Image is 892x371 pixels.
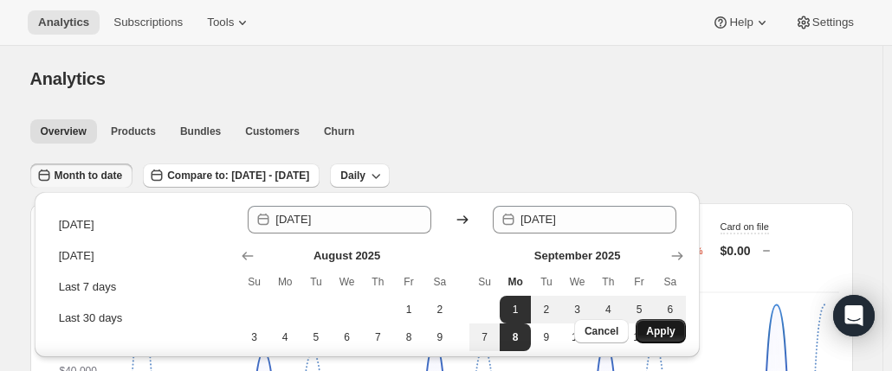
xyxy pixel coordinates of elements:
span: 4 [276,330,294,344]
th: Monday [269,268,301,296]
th: Sunday [469,268,501,296]
span: Mo [276,275,294,289]
div: [DATE] [59,216,94,233]
button: Saturday September 6 2025 [655,296,686,323]
button: Wednesday September 3 2025 [562,296,593,323]
span: Analytics [30,69,106,88]
div: Last 7 days [59,278,117,296]
span: 5 [307,330,325,344]
span: Th [599,275,617,289]
button: Thursday September 4 2025 [592,296,624,323]
button: Month to date [30,163,133,188]
button: Monday August 4 2025 [269,323,301,351]
span: Month to date [55,169,123,182]
span: Compare to: [DATE] - [DATE] [167,169,309,182]
span: 9 [431,330,449,344]
span: Customers [245,125,300,138]
button: Start of range Monday September 1 2025 [500,296,531,323]
button: Saturday August 9 2025 [424,323,456,351]
button: Thursday August 7 2025 [362,323,393,351]
button: Wednesday August 6 2025 [332,323,363,351]
span: Overview [41,125,87,138]
span: Mo [507,275,524,289]
div: Open Intercom Messenger [833,295,875,336]
span: Settings [812,16,854,29]
span: Su [246,275,263,289]
span: Su [476,275,494,289]
th: Thursday [592,268,624,296]
button: Daily [330,163,390,188]
button: Settings [785,10,864,35]
span: Churn [324,125,354,138]
span: 5 [630,303,648,317]
span: 2 [431,303,449,317]
button: Last 60 days [54,336,227,363]
span: Fr [400,275,417,289]
span: Bundles [180,125,221,138]
span: 6 [662,303,679,317]
span: Daily [340,169,365,182]
span: 8 [400,330,417,344]
span: 7 [369,330,386,344]
button: Compare to: [DATE] - [DATE] [143,163,320,188]
span: 3 [246,330,263,344]
span: Subscriptions [113,16,183,29]
span: Sa [662,275,679,289]
span: Products [111,125,156,138]
span: 2 [538,303,555,317]
p: $0.00 [721,242,751,259]
span: Cancel [585,324,618,338]
span: Help [729,16,753,29]
button: Sunday September 7 2025 [469,323,501,351]
div: Last 30 days [59,310,123,327]
th: Saturday [424,268,456,296]
th: Tuesday [301,268,332,296]
button: [DATE] [54,211,227,239]
button: [DATE] [54,242,227,270]
button: Sunday August 3 2025 [239,323,270,351]
span: Fr [630,275,648,289]
button: Show previous month, July 2025 [236,244,260,268]
button: Help [701,10,780,35]
span: Tu [538,275,555,289]
th: Friday [624,268,655,296]
button: Cancel [574,319,629,343]
th: Thursday [362,268,393,296]
button: Saturday August 2 2025 [424,296,456,323]
span: Sa [431,275,449,289]
th: Wednesday [562,268,593,296]
th: Wednesday [332,268,363,296]
span: Tools [207,16,234,29]
span: 1 [400,303,417,317]
button: Subscriptions [103,10,193,35]
span: 3 [569,303,586,317]
th: Monday [500,268,531,296]
div: Last 60 days [59,341,123,358]
button: Last 30 days [54,304,227,332]
span: Apply [646,324,675,338]
span: Card on file [721,221,769,232]
span: We [569,275,586,289]
span: Analytics [38,16,89,29]
th: Friday [393,268,424,296]
button: Apply [636,319,685,343]
div: [DATE] [59,247,94,265]
span: 4 [599,303,617,317]
span: Tu [307,275,325,289]
button: Show next month, October 2025 [665,244,689,268]
th: Saturday [655,268,686,296]
th: Tuesday [531,268,562,296]
span: We [339,275,356,289]
button: Analytics [28,10,100,35]
button: Friday August 1 2025 [393,296,424,323]
span: 7 [476,330,494,344]
th: Sunday [239,268,270,296]
span: Th [369,275,386,289]
button: Tools [197,10,262,35]
span: 1 [507,303,524,317]
span: 6 [339,330,356,344]
button: Last 7 days [54,273,227,301]
button: Tuesday September 2 2025 [531,296,562,323]
button: Tuesday August 5 2025 [301,323,332,351]
button: Friday August 8 2025 [393,323,424,351]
